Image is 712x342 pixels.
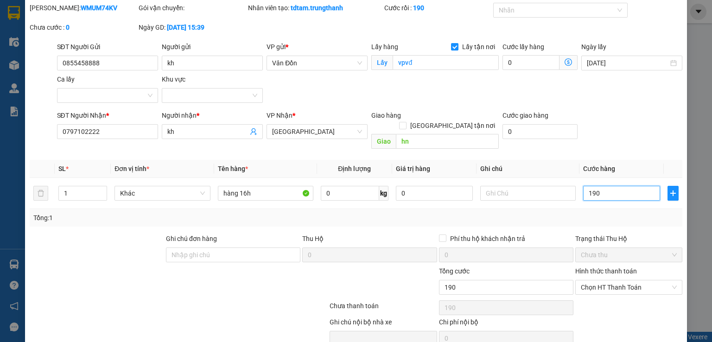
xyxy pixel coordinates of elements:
span: plus [668,190,678,197]
span: kg [379,186,388,201]
input: Cước giao hàng [502,124,578,139]
span: Khác [120,186,204,200]
b: [DATE] 15:39 [167,24,204,31]
span: Giao [371,134,396,149]
label: Ca lấy [57,76,75,83]
input: Ngày lấy [587,58,668,68]
span: Vân Đồn [272,56,362,70]
input: Cước lấy hàng [502,55,559,70]
span: Phí thu hộ khách nhận trả [446,234,529,244]
label: Hình thức thanh toán [575,267,637,275]
div: Ghi chú nội bộ nhà xe [330,317,437,331]
input: VD: Bàn, Ghế [218,186,313,201]
span: Giao hàng [371,112,401,119]
b: 190 [413,4,424,12]
div: Nhân viên tạo: [248,3,382,13]
label: Cước lấy hàng [502,43,544,51]
span: Đơn vị tính [114,165,149,172]
span: Thu Hộ [302,235,324,242]
span: Lấy tận nơi [458,42,499,52]
div: Cước rồi : [384,3,491,13]
div: Ngày GD: [139,22,246,32]
div: Chi phí nội bộ [439,317,573,331]
span: Tên hàng [218,165,248,172]
input: Ghi Chú [480,186,576,201]
button: plus [667,186,679,201]
div: Người gửi [162,42,263,52]
div: Gói vận chuyển: [139,3,246,13]
div: Chưa thanh toán [329,301,438,317]
span: user-add [250,128,257,135]
div: Khu vực [162,74,263,84]
input: Ghi chú đơn hàng [166,247,300,262]
input: Dọc đường [396,134,499,149]
span: Cước hàng [583,165,615,172]
div: Tổng: 1 [33,213,275,223]
input: Lấy tận nơi [393,55,499,70]
label: Cước giao hàng [502,112,548,119]
b: 0 [66,24,70,31]
span: Lấy hàng [371,43,398,51]
div: Chưa cước : [30,22,137,32]
label: Ghi chú đơn hàng [166,235,217,242]
span: Hà Nội [272,125,362,139]
span: dollar-circle [565,58,572,66]
span: Chọn HT Thanh Toán [581,280,677,294]
div: VP gửi [267,42,368,52]
div: Người nhận [162,110,263,120]
span: Lấy [371,55,393,70]
div: SĐT Người Nhận [57,110,158,120]
div: [PERSON_NAME]: [30,3,137,13]
span: Định lượng [338,165,371,172]
span: Tổng cước [439,267,470,275]
b: WMUM74KV [81,4,117,12]
span: Giá trị hàng [396,165,430,172]
b: tdtam.trungthanh [291,4,343,12]
span: Chưa thu [581,248,677,262]
div: SĐT Người Gửi [57,42,158,52]
span: [GEOGRAPHIC_DATA] tận nơi [407,120,499,131]
label: Ngày lấy [581,43,606,51]
div: Trạng thái Thu Hộ [575,234,682,244]
span: VP Nhận [267,112,292,119]
th: Ghi chú [477,160,579,178]
span: SL [58,165,66,172]
button: delete [33,186,48,201]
